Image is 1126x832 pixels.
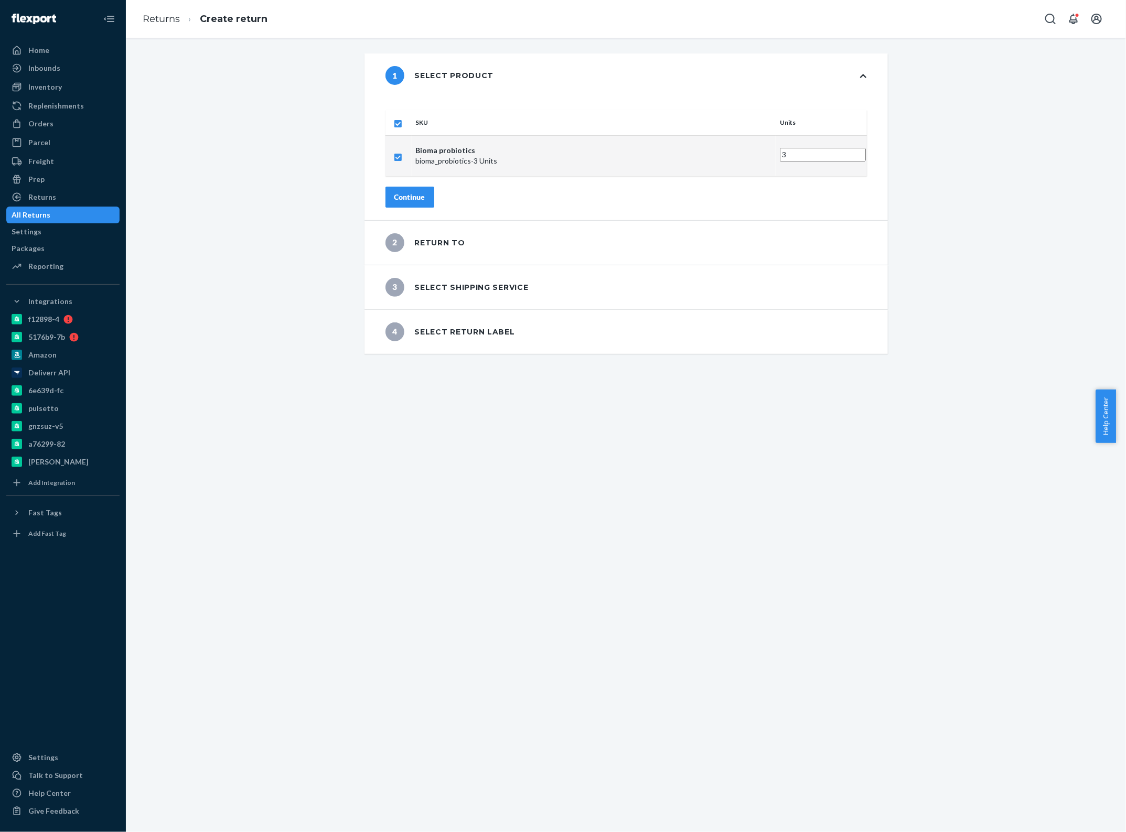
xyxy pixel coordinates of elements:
[416,145,771,156] p: Bioma probiotics
[28,403,59,414] div: pulsetto
[1086,8,1107,29] button: Open account menu
[28,368,70,378] div: Deliverr API
[99,8,120,29] button: Close Navigation
[6,329,120,345] a: 5176b9-7b
[6,293,120,310] button: Integrations
[6,347,120,363] a: Amazon
[28,118,53,129] div: Orders
[28,296,72,307] div: Integrations
[28,332,65,342] div: 5176b9-7b
[12,243,45,254] div: Packages
[385,66,494,85] div: Select product
[780,148,866,161] input: Enter quantity
[28,45,49,56] div: Home
[385,278,404,297] span: 3
[28,385,63,396] div: 6e639d-fc
[1096,390,1116,443] button: Help Center
[12,210,50,220] div: All Returns
[28,192,56,202] div: Returns
[28,788,71,798] div: Help Center
[28,261,63,272] div: Reporting
[12,14,56,24] img: Flexport logo
[6,474,120,491] a: Add Integration
[6,171,120,188] a: Prep
[776,110,867,135] th: Units
[200,13,267,25] a: Create return
[6,153,120,170] a: Freight
[6,79,120,95] a: Inventory
[6,418,120,435] a: gnzsuz-v5
[6,42,120,59] a: Home
[143,13,180,25] a: Returns
[6,98,120,114] a: Replenishments
[412,110,776,135] th: SKU
[6,436,120,452] a: a76299-82
[28,101,84,111] div: Replenishments
[385,187,434,208] button: Continue
[28,457,89,467] div: [PERSON_NAME]
[6,525,120,542] a: Add Fast Tag
[1063,8,1084,29] button: Open notifications
[12,226,41,237] div: Settings
[28,421,63,431] div: gnzsuz-v5
[6,207,120,223] a: All Returns
[385,322,404,341] span: 4
[385,322,515,341] div: Select return label
[385,278,529,297] div: Select shipping service
[28,806,79,816] div: Give Feedback
[28,174,45,185] div: Prep
[6,382,120,399] a: 6e639d-fc
[28,770,83,781] div: Talk to Support
[385,66,404,85] span: 1
[28,82,62,92] div: Inventory
[28,137,50,148] div: Parcel
[6,400,120,417] a: pulsetto
[6,189,120,206] a: Returns
[6,749,120,766] a: Settings
[28,350,57,360] div: Amazon
[385,233,465,252] div: Return to
[394,192,425,202] div: Continue
[6,240,120,257] a: Packages
[1040,8,1061,29] button: Open Search Box
[28,478,75,487] div: Add Integration
[6,258,120,275] a: Reporting
[6,115,120,132] a: Orders
[6,134,120,151] a: Parcel
[28,63,60,73] div: Inbounds
[28,314,59,325] div: f12898-4
[6,453,120,470] a: [PERSON_NAME]
[28,439,65,449] div: a76299-82
[416,156,771,166] p: bioma_probiotics - 3 Units
[28,752,58,763] div: Settings
[6,767,120,784] a: Talk to Support
[28,529,66,538] div: Add Fast Tag
[6,504,120,521] button: Fast Tags
[6,364,120,381] a: Deliverr API
[6,785,120,802] a: Help Center
[6,311,120,328] a: f12898-4
[134,4,276,35] ol: breadcrumbs
[6,60,120,77] a: Inbounds
[28,507,62,518] div: Fast Tags
[28,156,54,167] div: Freight
[6,803,120,819] button: Give Feedback
[385,233,404,252] span: 2
[6,223,120,240] a: Settings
